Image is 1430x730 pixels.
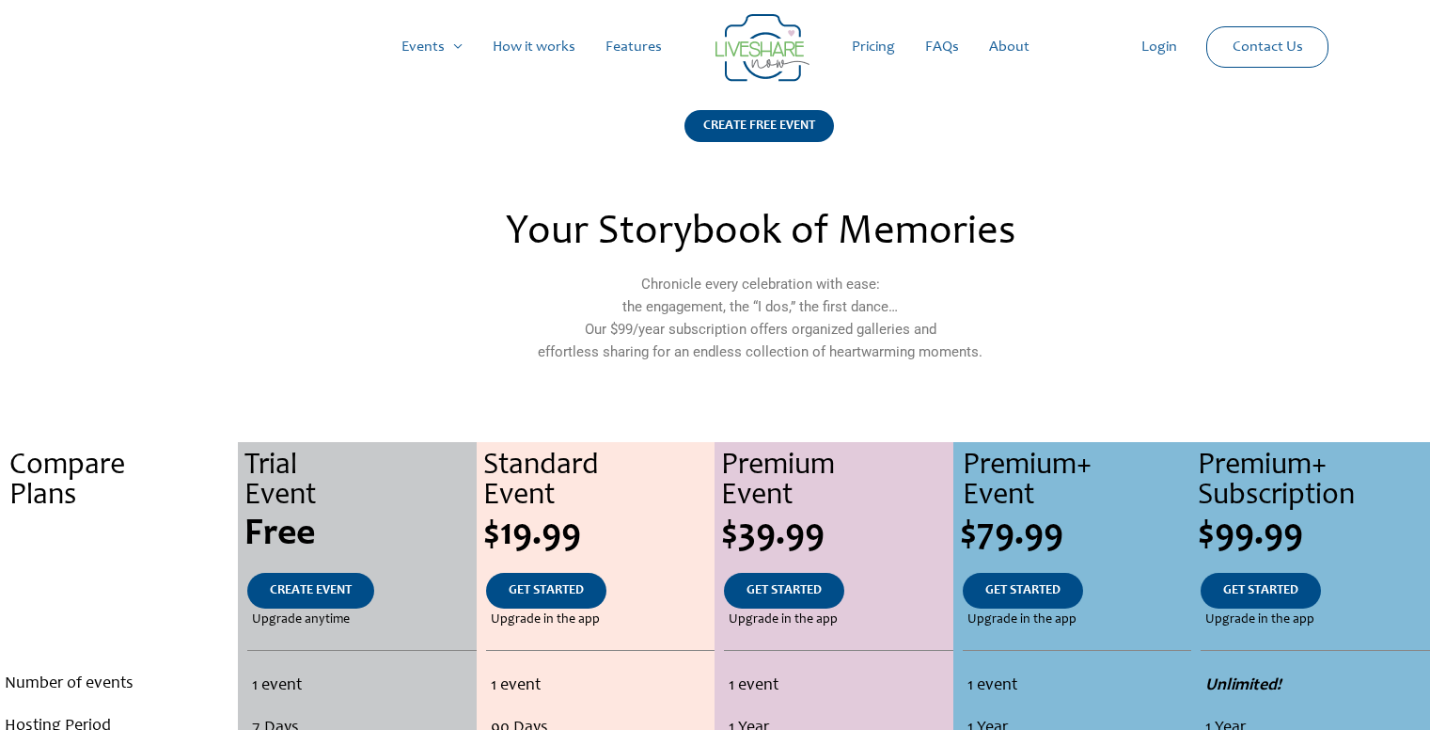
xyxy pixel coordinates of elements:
nav: Site Navigation [33,17,1397,77]
h2: Your Storybook of Memories [353,213,1167,254]
span: Upgrade in the app [491,609,600,631]
a: GET STARTED [1201,573,1321,609]
span: GET STARTED [1223,584,1298,597]
div: $99.99 [1198,516,1429,554]
a: Login [1126,17,1192,77]
div: Compare Plans [9,452,238,512]
div: $39.99 [721,516,952,554]
a: Pricing [837,17,910,77]
span: GET STARTED [746,584,822,597]
p: Chronicle every celebration with ease: the engagement, the “I dos,” the first dance… Our $99/year... [353,273,1167,363]
div: Premium+ Subscription [1198,452,1429,512]
a: FAQs [910,17,974,77]
a: About [974,17,1045,77]
a: CREATE FREE EVENT [684,110,834,166]
span: Upgrade in the app [729,609,838,631]
a: Events [386,17,478,77]
div: Premium Event [721,452,952,512]
div: CREATE FREE EVENT [684,110,834,142]
span: . [118,584,121,597]
a: . [95,573,144,609]
a: Contact Us [1218,27,1318,67]
span: Upgrade in the app [967,609,1076,631]
a: CREATE EVENT [247,573,374,609]
strong: Unlimited! [1205,677,1281,694]
a: GET STARTED [963,573,1083,609]
div: Free [244,516,476,554]
li: 1 event [491,665,710,707]
span: . [118,613,121,627]
div: $79.99 [960,516,1191,554]
a: GET STARTED [486,573,606,609]
span: GET STARTED [985,584,1061,597]
div: Premium+ Event [963,452,1191,512]
a: Features [590,17,677,77]
li: Number of events [5,663,233,706]
span: . [115,516,124,554]
a: How it works [478,17,590,77]
span: GET STARTED [509,584,584,597]
span: Upgrade anytime [252,609,350,631]
img: LiveShare logo - Capture & Share Event Memories [715,14,809,82]
div: $19.99 [483,516,715,554]
li: 1 event [252,665,470,707]
a: GET STARTED [724,573,844,609]
li: 1 event [967,665,1186,707]
li: 1 event [729,665,948,707]
span: Upgrade in the app [1205,609,1314,631]
div: Standard Event [483,452,715,512]
span: CREATE EVENT [270,584,352,597]
div: Trial Event [244,452,476,512]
